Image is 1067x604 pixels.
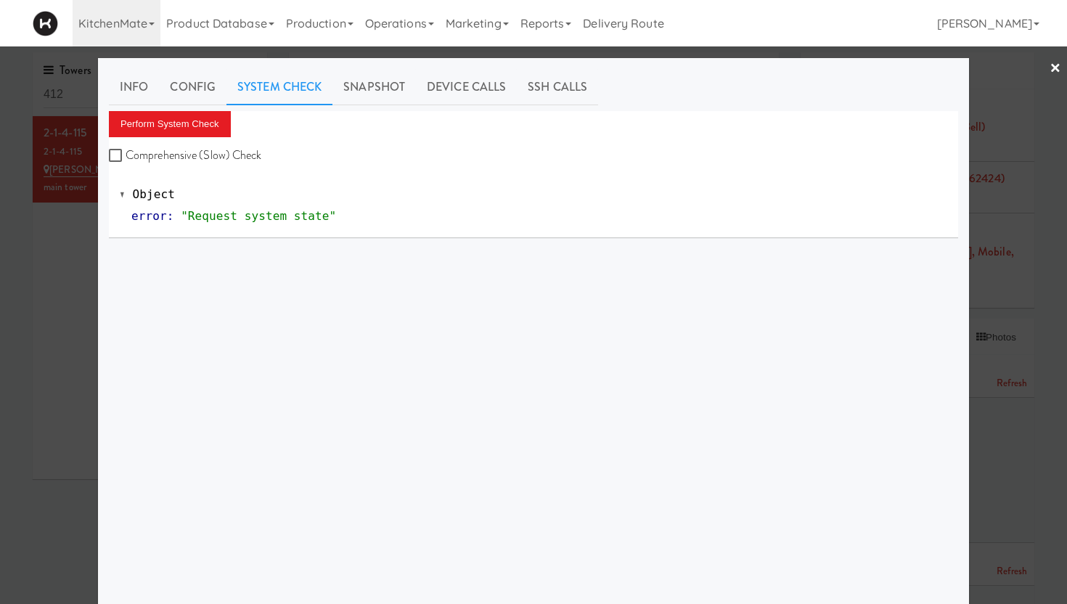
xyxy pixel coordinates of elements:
a: Config [159,69,226,105]
a: × [1050,46,1061,91]
a: SSH Calls [517,69,598,105]
span: error [131,209,167,223]
span: Object [133,187,175,201]
a: Device Calls [416,69,517,105]
span: "Request system state" [181,209,336,223]
a: Snapshot [332,69,416,105]
img: Micromart [33,11,58,36]
a: System Check [226,69,332,105]
span: : [167,209,174,223]
a: Info [109,69,159,105]
input: Comprehensive (Slow) Check [109,150,126,162]
button: Perform System Check [109,111,231,137]
label: Comprehensive (Slow) Check [109,144,262,166]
